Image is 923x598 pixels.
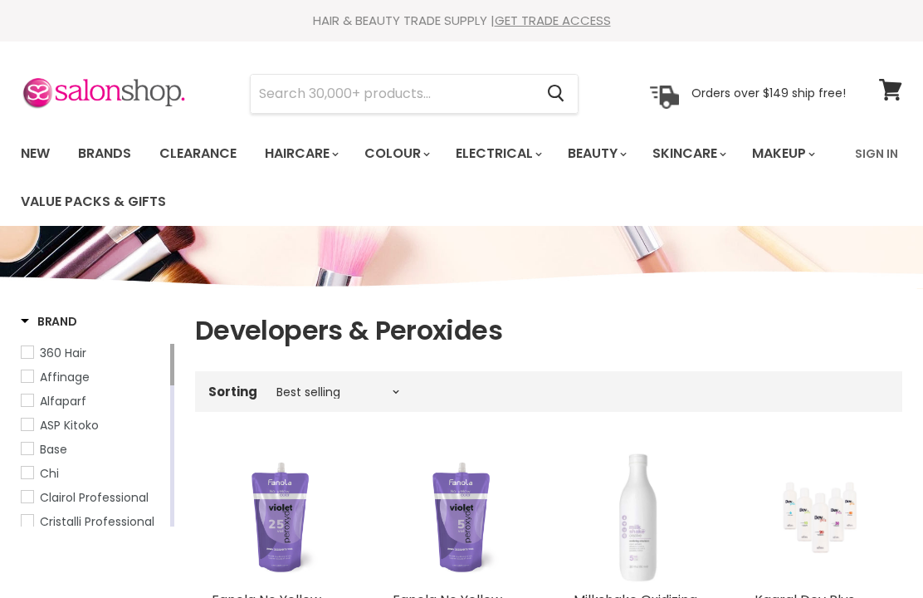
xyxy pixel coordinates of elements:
[40,369,90,385] span: Affinage
[21,440,167,458] a: Base
[640,136,736,171] a: Skincare
[40,513,154,530] span: Cristalli Professional
[414,452,501,583] img: Fanola No Yellow Color Violet Peroxide 5 Vol
[40,441,67,458] span: Base
[66,136,144,171] a: Brands
[21,416,167,434] a: ASP Kitoko
[40,465,59,482] span: Chi
[21,488,167,507] a: Clairol Professional
[21,392,167,410] a: Alfaparf
[40,417,99,434] span: ASP Kitoko
[233,452,320,583] img: Fanola No Yellow Colour Violet Peroxide 25 Vol
[8,184,178,219] a: Value Packs & Gifts
[845,136,908,171] a: Sign In
[40,393,86,409] span: Alfaparf
[21,368,167,386] a: Affinage
[691,86,846,100] p: Orders over $149 ship free!
[40,345,86,361] span: 360 Hair
[212,452,343,583] a: Fanola No Yellow Colour Violet Peroxide 25 Vol
[771,452,869,583] img: Kaaral Dev Plus Peroxides
[147,136,249,171] a: Clearance
[252,136,349,171] a: Haircare
[195,313,902,348] h1: Developers & Peroxides
[574,452,705,583] img: Milkshake Oxidizing Creative Developers
[8,130,845,226] ul: Main menu
[495,12,611,29] a: GET TRADE ACCESS
[21,512,167,531] a: Cristalli Professional
[443,136,552,171] a: Electrical
[755,452,886,583] a: Kaaral Dev Plus Peroxides
[555,136,637,171] a: Beauty
[8,136,62,171] a: New
[534,75,578,113] button: Search
[40,489,149,506] span: Clairol Professional
[21,313,77,330] h3: Brand
[208,385,257,399] label: Sorting
[352,136,440,171] a: Colour
[21,464,167,483] a: Chi
[250,74,579,114] form: Product
[740,136,825,171] a: Makeup
[21,344,167,362] a: 360 Hair
[251,75,534,113] input: Search
[393,452,524,583] a: Fanola No Yellow Color Violet Peroxide 5 Vol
